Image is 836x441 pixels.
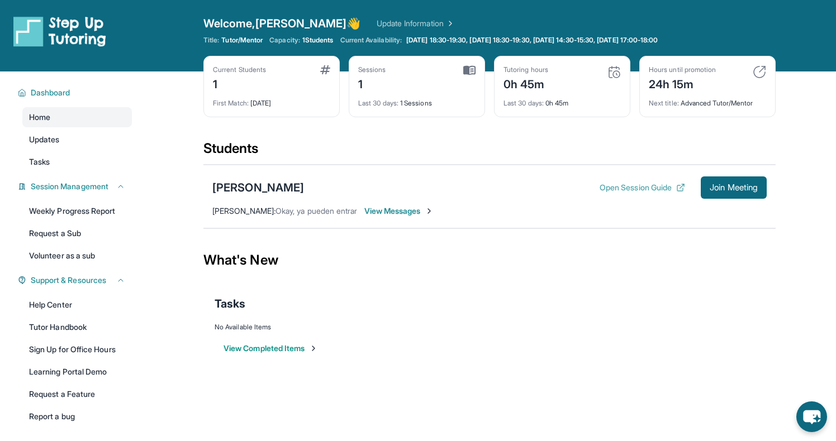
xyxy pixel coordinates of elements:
button: Support & Resources [26,275,125,286]
img: logo [13,16,106,47]
span: Updates [29,134,60,145]
span: Home [29,112,50,123]
span: Tasks [215,296,245,311]
button: Open Session Guide [600,182,685,193]
span: Title: [203,36,219,45]
span: Join Meeting [710,184,758,191]
a: Home [22,107,132,127]
span: Okay, ya pueden entrar [275,206,358,215]
div: 0h 45m [503,92,621,108]
a: Weekly Progress Report [22,201,132,221]
span: [PERSON_NAME] : [212,206,275,215]
button: Session Management [26,181,125,192]
span: Last 30 days : [358,99,398,107]
a: Help Center [22,295,132,315]
div: No Available Items [215,323,764,332]
span: Capacity: [269,36,300,45]
span: Session Management [31,181,108,192]
img: card [320,65,330,74]
span: [DATE] 18:30-19:30, [DATE] 18:30-19:30, [DATE] 14:30-15:30, [DATE] 17:00-18:00 [406,36,658,45]
div: Current Students [213,65,266,74]
span: Next title : [649,99,679,107]
span: View Messages [364,205,434,217]
div: 1 Sessions [358,92,476,108]
div: [DATE] [213,92,330,108]
div: 1 [358,74,386,92]
img: card [753,65,766,79]
img: Chevron-Right [425,207,434,215]
a: Learning Portal Demo [22,362,132,382]
div: [PERSON_NAME] [212,180,304,195]
div: Tutoring hours [503,65,548,74]
span: Last 30 days : [503,99,544,107]
span: Tutor/Mentor [221,36,263,45]
button: View Completed Items [224,343,318,354]
span: First Match : [213,99,249,107]
a: Request a Feature [22,384,132,404]
div: What's New [203,236,776,285]
a: Report a bug [22,406,132,426]
span: Support & Resources [31,275,106,286]
a: Sign Up for Office Hours [22,339,132,359]
span: Dashboard [31,87,70,98]
div: 0h 45m [503,74,548,92]
a: Update Information [377,18,455,29]
a: Tasks [22,152,132,172]
span: Current Availability: [340,36,402,45]
button: Join Meeting [701,176,767,199]
a: [DATE] 18:30-19:30, [DATE] 18:30-19:30, [DATE] 14:30-15:30, [DATE] 17:00-18:00 [404,36,660,45]
img: Chevron Right [444,18,455,29]
span: Welcome, [PERSON_NAME] 👋 [203,16,361,31]
a: Volunteer as a sub [22,246,132,266]
button: chat-button [796,401,827,432]
div: Students [203,140,776,164]
img: card [607,65,621,79]
a: Updates [22,130,132,150]
div: Hours until promotion [649,65,716,74]
div: 24h 15m [649,74,716,92]
div: Sessions [358,65,386,74]
div: Advanced Tutor/Mentor [649,92,766,108]
span: 1 Students [302,36,334,45]
div: 1 [213,74,266,92]
button: Dashboard [26,87,125,98]
a: Request a Sub [22,223,132,243]
a: Tutor Handbook [22,317,132,337]
span: Tasks [29,156,50,167]
img: card [463,65,476,75]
